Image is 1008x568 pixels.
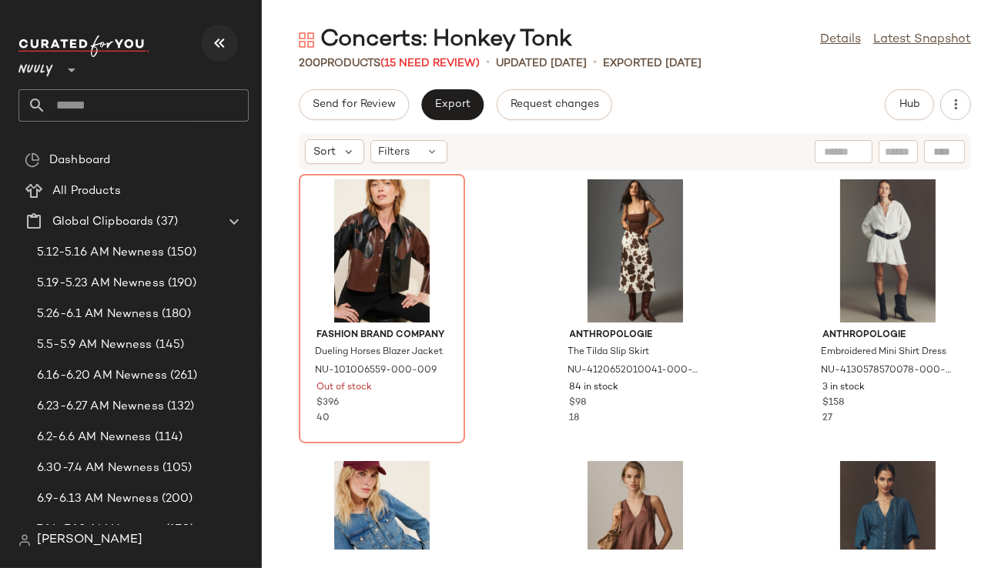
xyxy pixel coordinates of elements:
span: 5.12-5.16 AM Newness [37,244,164,262]
span: NU-4130578570078-000-010 [821,364,952,378]
span: Out of stock [316,381,372,395]
p: Exported [DATE] [603,55,702,72]
div: Products [299,55,480,72]
span: (190) [165,275,197,292]
span: [PERSON_NAME] [37,531,142,550]
img: 4120652010041_291_b [558,179,713,322]
span: (200) [159,490,193,508]
span: 7.14-7.18 AM Newness [37,521,162,539]
span: 5.19-5.23 AM Newness [37,275,165,292]
span: $158 [822,396,844,410]
a: Details [820,31,861,49]
span: 3 in stock [822,381,865,395]
span: Request changes [510,99,599,111]
span: NU-4120652010041-000-291 [568,364,699,378]
span: Export [434,99,471,111]
img: 101006559_009_b [304,179,460,322]
span: 6.30-7.4 AM Newness [37,459,159,477]
span: Global Clipboards [52,213,153,231]
span: Anthropologie [822,329,953,342]
span: 18 [570,413,580,423]
span: (105) [159,459,193,477]
img: svg%3e [299,32,314,48]
span: Fashion Brand Company [316,329,447,342]
span: 5.5-5.9 AM Newness [37,336,152,354]
img: cfy_white_logo.C9jOOHJF.svg [18,35,149,57]
button: Export [421,89,484,120]
span: 40 [316,413,330,423]
span: Dashboard [49,152,110,169]
span: 200 [299,58,320,69]
span: (15 Need Review) [380,58,480,69]
img: 4130578570078_010_b [810,179,966,322]
span: Nuuly [18,52,53,80]
span: (145) [152,336,185,354]
button: Send for Review [299,89,409,120]
span: $396 [316,396,339,410]
span: 6.23-6.27 AM Newness [37,398,164,416]
span: (180) [159,306,192,323]
img: svg%3e [25,152,40,168]
span: (170) [162,521,195,539]
span: 5.26-6.1 AM Newness [37,306,159,323]
div: Concerts: Honkey Tonk [299,25,572,55]
span: 27 [822,413,832,423]
span: $98 [570,396,587,410]
span: (37) [153,213,178,231]
span: (261) [167,367,198,385]
span: Embroidered Mini Shirt Dress [821,346,946,359]
img: svg%3e [18,534,31,546]
span: (132) [164,398,195,416]
span: 6.16-6.20 AM Newness [37,367,167,385]
span: Filters [379,144,410,160]
span: NU-101006559-000-009 [315,364,437,378]
span: Sort [313,144,336,160]
button: Request changes [497,89,612,120]
span: Hub [899,99,920,111]
span: All Products [52,182,121,200]
span: • [593,54,597,72]
span: 6.2-6.6 AM Newness [37,429,152,446]
span: • [486,54,490,72]
span: Anthropologie [570,329,701,342]
span: 6.9-6.13 AM Newness [37,490,159,508]
span: Send for Review [312,99,396,111]
span: 84 in stock [570,381,619,395]
a: Latest Snapshot [873,31,971,49]
p: updated [DATE] [496,55,587,72]
span: The Tilda Slip Skirt [568,346,650,359]
span: (150) [164,244,197,262]
span: (114) [152,429,183,446]
span: Dueling Horses Blazer Jacket [315,346,443,359]
button: Hub [885,89,934,120]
